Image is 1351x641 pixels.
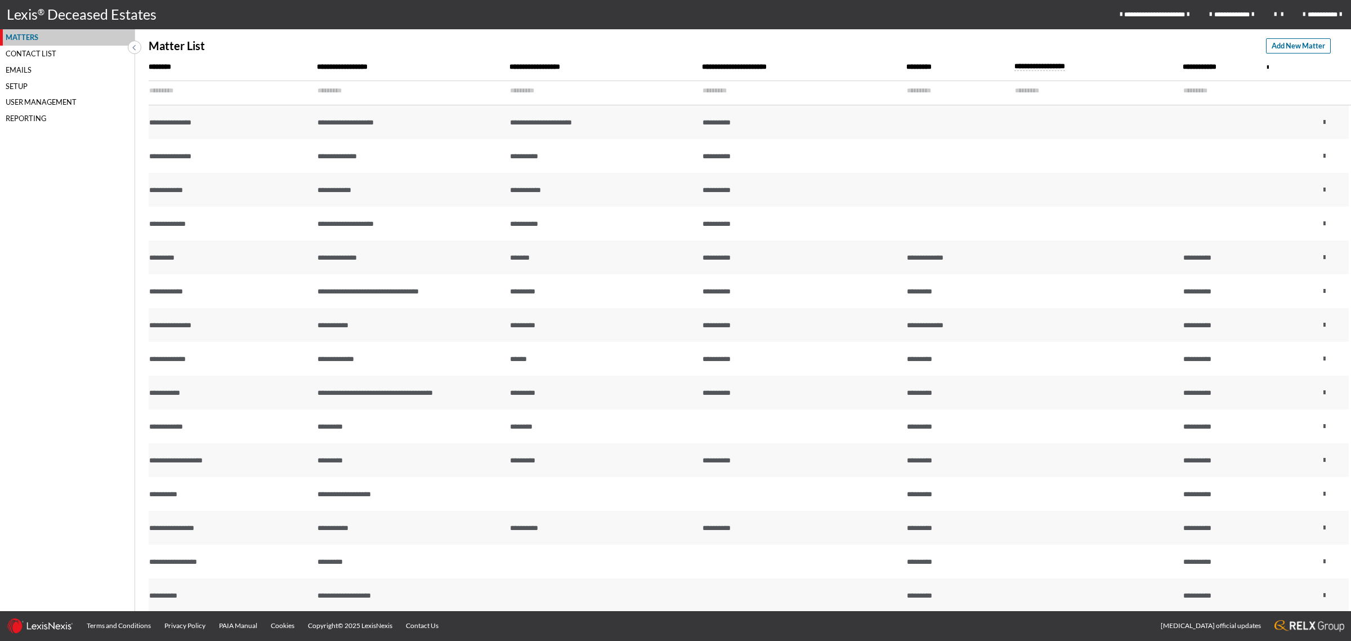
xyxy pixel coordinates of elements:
a: Copyright© 2025 LexisNexis [301,611,399,640]
p: Matter List [149,39,205,52]
a: Privacy Policy [158,611,212,640]
span: Add New Matter [1272,41,1325,51]
a: Cookies [264,611,301,640]
p: ® [38,6,47,24]
a: [MEDICAL_DATA] official updates [1154,611,1268,640]
img: RELX_logo.65c3eebe.png [1274,620,1344,632]
a: PAIA Manual [212,611,264,640]
a: Terms and Conditions [80,611,158,640]
button: Add New Matter [1266,38,1331,54]
img: LexisNexis_logo.0024414d.png [7,618,73,634]
a: Contact Us [399,611,445,640]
